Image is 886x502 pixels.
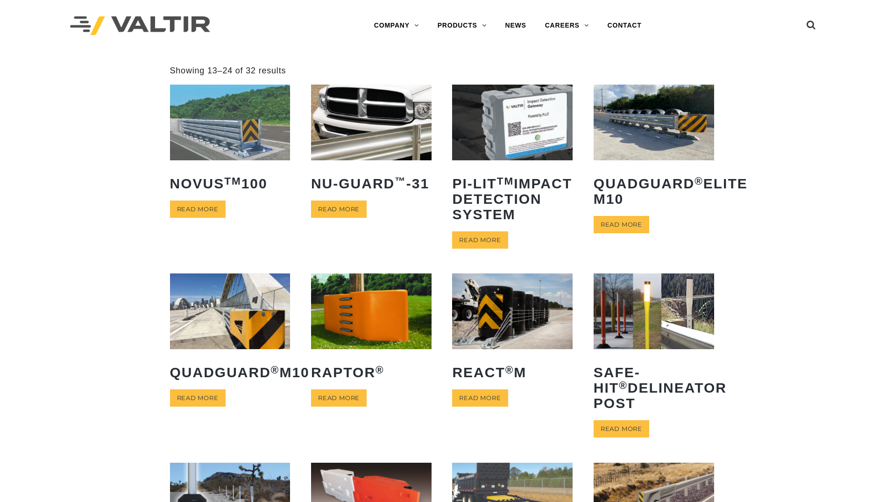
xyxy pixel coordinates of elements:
[452,389,508,407] a: Read more about “REACT® M”
[365,16,428,35] a: COMPANY
[311,169,432,198] h2: NU-GUARD -31
[170,169,291,198] h2: NOVUS 100
[311,85,432,198] a: NU-GUARD™-31
[428,16,496,35] a: PRODUCTS
[170,273,291,387] a: QuadGuard®M10
[311,201,367,218] a: Read more about “NU-GUARD™-31”
[594,216,649,233] a: Read more about “QuadGuard® Elite M10”
[598,16,651,35] a: CONTACT
[452,231,508,249] a: Read more about “PI-LITTM Impact Detection System”
[170,201,226,218] a: Read more about “NOVUSTM 100”
[271,364,280,376] sup: ®
[170,389,226,407] a: Read more about “QuadGuard® M10”
[452,85,573,229] a: PI-LITTMImpact Detection System
[395,175,406,187] sup: ™
[170,65,286,76] p: Showing 13–24 of 32 results
[594,358,714,418] h2: Safe-Hit Delineator Post
[311,389,367,407] a: Read more about “RAPTOR®”
[505,364,514,376] sup: ®
[594,273,714,417] a: Safe-Hit®Delineator Post
[496,16,536,35] a: NEWS
[452,273,573,387] a: REACT®M
[70,16,210,36] img: Valtir
[594,85,714,213] a: QuadGuard®Elite M10
[695,175,703,187] sup: ®
[536,16,598,35] a: CAREERS
[170,358,291,387] h2: QuadGuard M10
[311,273,432,387] a: RAPTOR®
[619,380,628,391] sup: ®
[594,169,714,214] h2: QuadGuard Elite M10
[594,420,649,437] a: Read more about “Safe-Hit® Delineator Post”
[224,175,241,187] sup: TM
[452,169,573,229] h2: PI-LIT Impact Detection System
[170,85,291,198] a: NOVUSTM100
[497,175,514,187] sup: TM
[311,358,432,387] h2: RAPTOR
[452,358,573,387] h2: REACT M
[376,364,384,376] sup: ®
